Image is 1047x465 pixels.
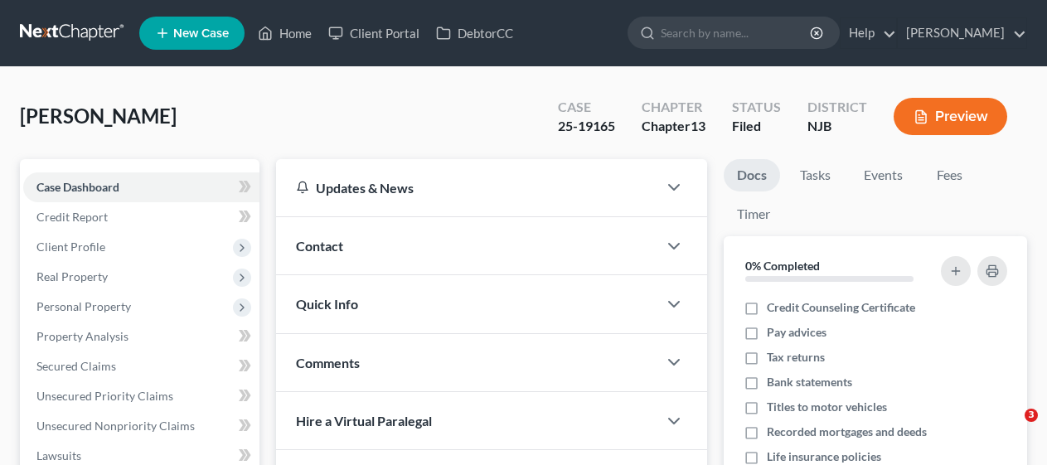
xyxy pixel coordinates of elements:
[36,448,81,463] span: Lawsuits
[807,98,867,117] div: District
[36,419,195,433] span: Unsecured Nonpriority Claims
[851,159,916,191] a: Events
[36,299,131,313] span: Personal Property
[767,399,887,415] span: Titles to motor vehicles
[724,198,783,230] a: Timer
[691,118,705,133] span: 13
[1025,409,1038,422] span: 3
[558,98,615,117] div: Case
[23,322,259,351] a: Property Analysis
[767,349,825,366] span: Tax returns
[767,424,927,440] span: Recorded mortgages and deeds
[296,296,358,312] span: Quick Info
[807,117,867,136] div: NJB
[661,17,812,48] input: Search by name...
[991,409,1030,448] iframe: Intercom live chat
[767,299,915,316] span: Credit Counseling Certificate
[36,240,105,254] span: Client Profile
[732,98,781,117] div: Status
[923,159,976,191] a: Fees
[296,179,637,196] div: Updates & News
[841,18,896,48] a: Help
[724,159,780,191] a: Docs
[23,202,259,232] a: Credit Report
[36,269,108,283] span: Real Property
[642,117,705,136] div: Chapter
[787,159,844,191] a: Tasks
[732,117,781,136] div: Filed
[320,18,428,48] a: Client Portal
[36,389,173,403] span: Unsecured Priority Claims
[894,98,1007,135] button: Preview
[428,18,521,48] a: DebtorCC
[36,210,108,224] span: Credit Report
[296,413,432,429] span: Hire a Virtual Paralegal
[558,117,615,136] div: 25-19165
[23,381,259,411] a: Unsecured Priority Claims
[173,27,229,40] span: New Case
[898,18,1026,48] a: [PERSON_NAME]
[767,448,881,465] span: Life insurance policies
[296,355,360,371] span: Comments
[642,98,705,117] div: Chapter
[36,180,119,194] span: Case Dashboard
[250,18,320,48] a: Home
[767,374,852,390] span: Bank statements
[20,104,177,128] span: [PERSON_NAME]
[36,329,128,343] span: Property Analysis
[296,238,343,254] span: Contact
[767,324,826,341] span: Pay advices
[23,411,259,441] a: Unsecured Nonpriority Claims
[23,172,259,202] a: Case Dashboard
[23,351,259,381] a: Secured Claims
[36,359,116,373] span: Secured Claims
[745,259,820,273] strong: 0% Completed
